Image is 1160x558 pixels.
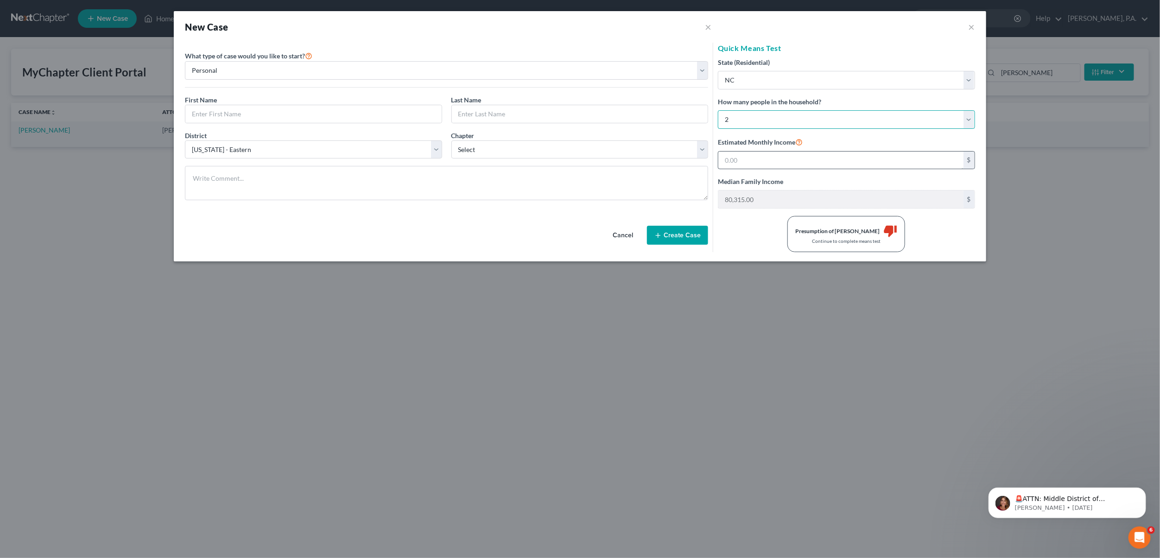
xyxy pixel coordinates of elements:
iframe: Intercom live chat [1128,526,1151,549]
button: Create Case [647,226,708,245]
span: First Name [185,96,217,104]
button: Cancel [602,226,643,245]
input: Enter Last Name [452,105,708,123]
span: District [185,132,207,139]
span: 6 [1147,526,1155,534]
h5: Quick Means Test [718,43,975,54]
label: Estimated Monthly Income [718,136,803,147]
div: Continue to complete means test [795,238,897,244]
div: $ [963,190,975,208]
button: × [705,20,712,33]
div: Presumption of [PERSON_NAME] [795,227,880,235]
span: State (Residential) [718,58,770,66]
label: How many people in the household? [718,97,822,107]
i: thumb_down [883,224,897,238]
input: Enter First Name [185,105,441,123]
input: 0.00 [718,152,963,169]
span: Last Name [451,96,482,104]
label: What type of case would you like to start? [185,50,312,61]
strong: New Case [185,21,228,32]
div: $ [963,152,975,169]
input: 0.00 [718,190,963,208]
span: Chapter [451,132,475,139]
iframe: Intercom notifications message [975,468,1160,533]
button: × [969,21,975,32]
label: Median Family Income [718,177,783,186]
